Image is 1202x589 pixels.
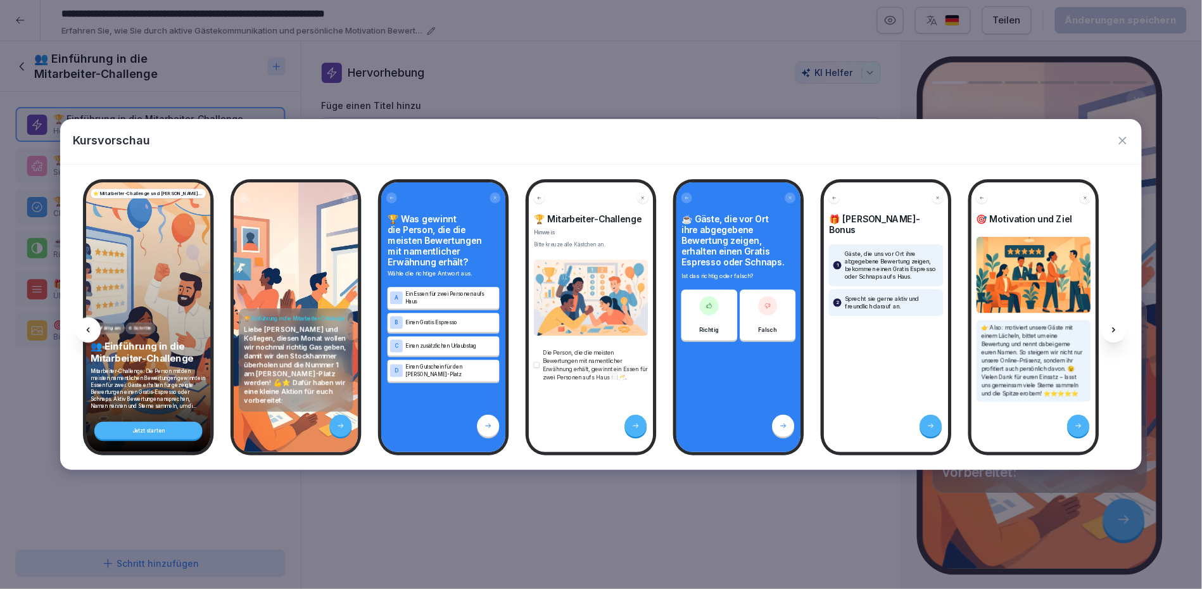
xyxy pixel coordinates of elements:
h4: 🏆 Einführung in die Mitarbeiter-Challenge [244,315,348,322]
p: ⭐ Mitarbeiter-Challenge und [PERSON_NAME]-Bonus: Sterne sammeln leicht gemacht [93,191,203,198]
p: Einen Gutschein für den [PERSON_NAME]-Platz [405,364,497,379]
p: Ein Essen für zwei Personen aufs Haus [405,291,497,306]
p: Hinweis [534,229,648,237]
div: Bitte kreuze alle Kästchen an. [534,241,648,248]
h4: 🏆 Was gewinnt die Person, die die meisten Bewertungen mit namentlicher Erwähnung erhält? [388,214,500,268]
p: 👥 Einführung in die Mitarbeiter-Challenge [91,340,206,364]
p: Gäste, die uns vor Ort ihre abgegebene Bewertung zeigen, bekommen einen Gratis Espresso oder Schn... [845,250,939,281]
p: Mitarbeiter-Challenge: Die Person mit den meisten namentlichen Bewertungen gewinnt ein Essen für ... [91,368,206,410]
h4: 🏆 Mitarbeiter-Challenge [534,214,648,225]
p: 👉 Also: motiviert unsere Gäste mit einem Lächeln, bittet um eine Bewertung und nennt dabei gerne ... [982,324,1086,398]
p: Fällig am [101,325,121,332]
p: Einen zusätzlichen Urlaubstag [405,343,497,350]
p: Richtig [700,326,719,334]
p: Die Person, die die meisten Bewertungen mit namentlicher Erwähnung erhält, gewinnt ein Essen für ... [543,348,648,381]
p: Sprecht sie gerne aktiv und freundlich darauf an. [845,295,939,310]
p: Einen Gratis Espresso [405,319,497,327]
p: Liebe [PERSON_NAME] und Kollegen, diesen Monat wollen wir nochmal richtig Gas geben, damit wir de... [244,326,348,405]
img: Bild und Text Vorschau [977,237,1091,313]
p: Falsch [759,326,777,334]
p: A [395,295,398,301]
p: Wähle die richtige Antwort aus. [388,269,500,278]
img: nc5cgkzq1tkz5vxv73gw80oe.png [534,260,648,336]
p: C [395,343,398,349]
h4: 🎁 [PERSON_NAME]-Bonus [829,214,944,236]
p: Ist das richtig oder falsch? [681,272,796,281]
div: Jetzt starten [94,422,203,440]
p: 6 Schritte [129,325,152,332]
p: 2 [836,299,839,307]
h4: ☕ Gäste, die vor Ort ihre abgegebene Bewertung zeigen, erhalten einen Gratis Espresso oder Schnaps. [681,214,796,268]
p: D [395,368,398,374]
h4: 🎯 Motivation und Ziel [977,214,1091,225]
p: B [395,320,398,326]
p: Kursvorschau [73,132,150,149]
p: 1 [837,262,838,269]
